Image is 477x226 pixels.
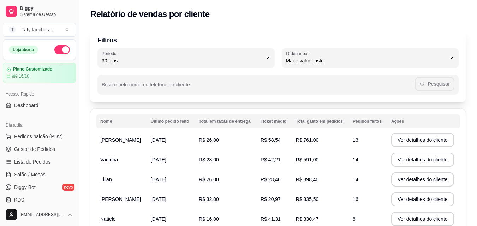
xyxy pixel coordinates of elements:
[195,114,256,128] th: Total em taxas de entrega
[3,120,76,131] div: Dia a dia
[3,182,76,193] a: Diggy Botnovo
[14,158,51,165] span: Lista de Pedidos
[147,114,195,128] th: Último pedido feito
[151,216,166,222] span: [DATE]
[14,133,63,140] span: Pedidos balcão (PDV)
[286,50,311,56] label: Ordenar por
[22,26,53,33] div: Taty lanches ...
[296,157,319,163] span: R$ 591,00
[14,196,24,203] span: KDS
[14,146,55,153] span: Gestor de Pedidos
[14,171,46,178] span: Salão / Mesas
[256,114,292,128] th: Ticket médio
[3,131,76,142] button: Pedidos balcão (PDV)
[3,3,76,20] a: DiggySistema de Gestão
[199,196,219,202] span: R$ 32,00
[353,157,358,163] span: 14
[391,192,454,206] button: Ver detalhes do cliente
[97,35,459,45] p: Filtros
[3,169,76,180] a: Salão / Mesas
[348,114,387,128] th: Pedidos feitos
[97,48,275,68] button: Período30 dias
[96,114,147,128] th: Nome
[391,172,454,187] button: Ver detalhes do cliente
[353,137,358,143] span: 13
[296,216,319,222] span: R$ 330,47
[90,8,210,20] h2: Relatório de vendas por cliente
[353,177,358,182] span: 14
[3,63,76,83] a: Plano Customizadoaté 16/10
[102,50,119,56] label: Período
[13,67,52,72] article: Plano Customizado
[387,114,460,128] th: Ações
[14,102,38,109] span: Dashboard
[286,57,446,64] span: Maior valor gasto
[151,177,166,182] span: [DATE]
[353,216,356,222] span: 8
[100,157,118,163] span: Vaninha
[14,184,36,191] span: Diggy Bot
[102,57,262,64] span: 30 dias
[100,216,116,222] span: Natiele
[296,177,319,182] span: R$ 398,40
[199,157,219,163] span: R$ 28,00
[151,137,166,143] span: [DATE]
[296,196,319,202] span: R$ 335,50
[151,196,166,202] span: [DATE]
[100,137,141,143] span: [PERSON_NAME]
[199,137,219,143] span: R$ 26,00
[20,5,73,12] span: Diggy
[9,26,16,33] span: T
[292,114,348,128] th: Total gasto em pedidos
[282,48,459,68] button: Ordenar porMaior valor gasto
[3,156,76,167] a: Lista de Pedidos
[261,196,281,202] span: R$ 20,97
[3,194,76,206] a: KDS
[102,84,415,91] input: Buscar pelo nome ou telefone do cliente
[3,88,76,100] div: Acesso Rápido
[199,177,219,182] span: R$ 26,00
[296,137,319,143] span: R$ 761,00
[3,143,76,155] a: Gestor de Pedidos
[3,100,76,111] a: Dashboard
[100,177,112,182] span: Lilian
[20,12,73,17] span: Sistema de Gestão
[12,73,29,79] article: até 16/10
[391,133,454,147] button: Ver detalhes do cliente
[391,212,454,226] button: Ver detalhes do cliente
[261,157,281,163] span: R$ 42,21
[3,206,76,223] button: [EMAIL_ADDRESS][DOMAIN_NAME]
[353,196,358,202] span: 16
[261,177,281,182] span: R$ 28,46
[100,196,141,202] span: [PERSON_NAME]
[9,46,38,54] div: Loja aberta
[3,23,76,37] button: Select a team
[151,157,166,163] span: [DATE]
[20,212,65,218] span: [EMAIL_ADDRESS][DOMAIN_NAME]
[54,45,70,54] button: Alterar Status
[391,153,454,167] button: Ver detalhes do cliente
[261,216,281,222] span: R$ 41,31
[261,137,281,143] span: R$ 58,54
[199,216,219,222] span: R$ 16,00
